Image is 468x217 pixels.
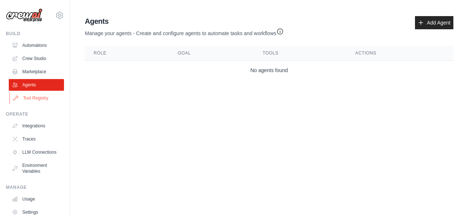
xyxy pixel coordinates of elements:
[9,160,64,177] a: Environment Variables
[85,61,453,80] td: No agents found
[6,8,42,22] img: Logo
[9,79,64,91] a: Agents
[85,26,284,37] p: Manage your agents - Create and configure agents to automate tasks and workflows
[347,46,453,61] th: Actions
[415,16,453,29] a: Add Agent
[9,120,64,132] a: Integrations
[254,46,346,61] th: Tools
[9,133,64,145] a: Traces
[10,92,65,104] a: Tool Registry
[6,31,64,37] div: Build
[85,16,284,26] h2: Agents
[9,40,64,51] a: Automations
[169,46,254,61] th: Goal
[85,46,169,61] th: Role
[9,66,64,78] a: Marketplace
[9,53,64,64] a: Crew Studio
[6,111,64,117] div: Operate
[6,184,64,190] div: Manage
[9,146,64,158] a: LLM Connections
[9,193,64,205] a: Usage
